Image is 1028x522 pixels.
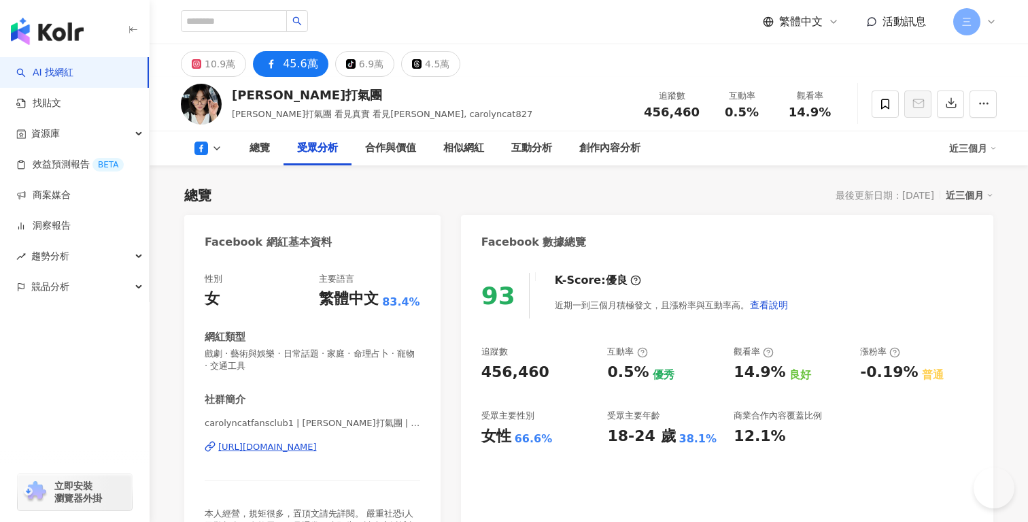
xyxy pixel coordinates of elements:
div: 0.5% [607,362,649,383]
div: 追蹤數 [644,89,700,103]
div: 14.9% [734,362,785,383]
span: 繁體中文 [779,14,823,29]
div: 4.5萬 [425,54,449,74]
div: 互動率 [607,346,647,358]
div: 優良 [606,273,628,288]
div: 良好 [789,368,811,382]
a: chrome extension立即安裝 瀏覽器外掛 [18,474,132,510]
span: 立即安裝 瀏覽器外掛 [54,480,102,504]
button: 6.9萬 [335,51,394,77]
div: 優秀 [653,368,674,382]
div: 38.1% [679,431,717,446]
div: 6.9萬 [359,54,383,74]
div: 45.6萬 [283,54,318,74]
div: -0.19% [860,362,918,383]
button: 45.6萬 [253,51,328,77]
a: 效益預測報告BETA [16,158,124,172]
div: Facebook 數據總覽 [481,235,587,250]
a: searchAI 找網紅 [16,66,73,80]
div: 456,460 [481,362,549,383]
div: 性別 [205,273,222,285]
div: K-Score : [555,273,641,288]
span: rise [16,252,26,261]
span: 三 [962,14,972,29]
a: 找貼文 [16,97,61,110]
span: 趨勢分析 [31,241,69,272]
div: 10.9萬 [205,54,235,74]
span: 查看說明 [750,299,788,310]
div: 近期一到三個月積極發文，且漲粉率與互動率高。 [555,291,789,319]
div: 網紅類型 [205,330,245,344]
div: 互動分析 [511,140,552,157]
span: 83.4% [382,295,420,310]
div: 主要語言 [319,273,354,285]
span: 0.5% [725,105,759,119]
span: 戲劇 · 藝術與娛樂 · 日常話題 · 家庭 · 命理占卜 · 寵物 · 交通工具 [205,348,420,372]
div: 近三個月 [946,186,993,204]
div: 總覽 [250,140,270,157]
div: 創作內容分析 [579,140,640,157]
div: 受眾主要年齡 [607,410,660,422]
span: 456,460 [644,105,700,119]
div: 漲粉率 [860,346,900,358]
div: 商業合作內容覆蓋比例 [734,410,822,422]
span: carolyncatfansclub1 | [PERSON_NAME]打氣團 | carolyncatfansclub1 [205,417,420,429]
div: 近三個月 [949,137,997,159]
span: 活動訊息 [883,15,926,28]
div: 女 [205,289,220,310]
div: 總覽 [184,186,211,205]
a: 商案媒合 [16,189,71,202]
span: 競品分析 [31,272,69,302]
iframe: Help Scout Beacon - Open [974,468,1014,508]
span: 14.9% [789,105,831,119]
div: [PERSON_NAME]打氣團 [232,86,532,103]
div: 繁體中文 [319,289,379,310]
div: 社群簡介 [205,393,245,407]
span: search [292,16,302,26]
button: 10.9萬 [181,51,246,77]
div: 66.6% [515,431,553,446]
button: 4.5萬 [401,51,460,77]
div: Facebook 網紅基本資料 [205,235,332,250]
div: 觀看率 [734,346,774,358]
div: 女性 [481,426,511,447]
div: 合作與價值 [365,140,416,157]
img: KOL Avatar [181,84,222,125]
div: 受眾分析 [297,140,338,157]
a: [URL][DOMAIN_NAME] [205,441,420,453]
div: 93 [481,282,515,310]
a: 洞察報告 [16,219,71,233]
div: 18-24 歲 [607,426,675,447]
div: 互動率 [716,89,768,103]
span: [PERSON_NAME]打氣團 看見真實 看見[PERSON_NAME], carolyncat827 [232,109,532,119]
img: chrome extension [22,481,48,503]
div: 12.1% [734,426,785,447]
img: logo [11,18,84,45]
div: 最後更新日期：[DATE] [836,190,934,201]
div: 普通 [922,368,944,382]
div: 相似網紅 [443,140,484,157]
div: [URL][DOMAIN_NAME] [218,441,317,453]
div: 觀看率 [784,89,836,103]
span: 資源庫 [31,118,60,149]
div: 受眾主要性別 [481,410,534,422]
div: 追蹤數 [481,346,508,358]
button: 查看說明 [749,291,789,319]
